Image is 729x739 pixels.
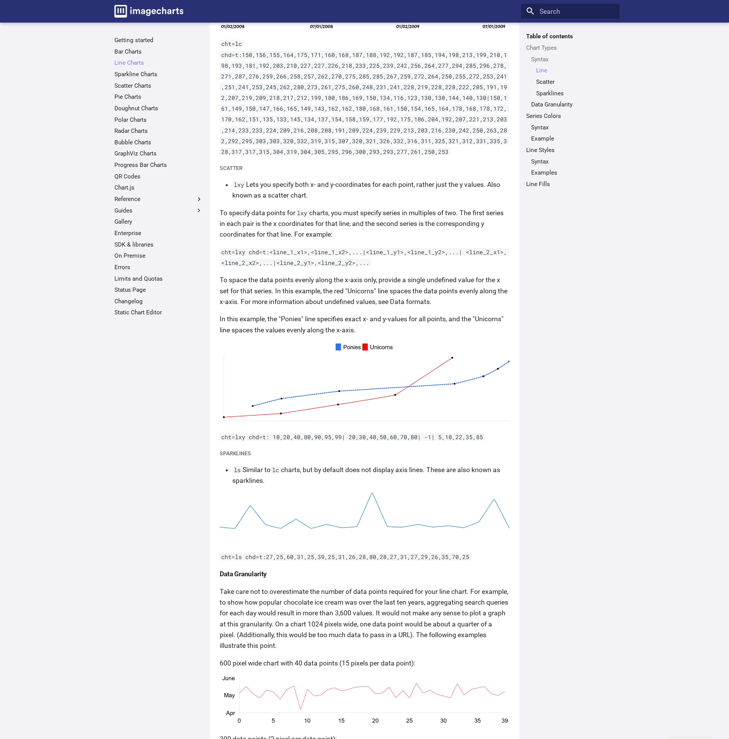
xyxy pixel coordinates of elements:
a: QR Codes [114,173,203,180]
a: Changelog [114,298,203,305]
a: Examples [531,169,615,177]
nav: Table of contents [521,33,620,188]
a: Sparkline Charts [114,70,203,78]
label: Table of contents [521,33,620,40]
li: Similar to charts, but by default does not display axis lines. These are also known as sparklines. [232,464,509,486]
a: Progress Bar Charts [114,161,203,169]
a: Gallery [114,218,203,226]
code: cht=lxy chd=t:<line_1_x1>,<line_1_x2>,...|<line_1_y1>,<line_1_y2>,...| <line_2_x1>,<line_2_x2>,..... [220,248,509,266]
a: Radar Charts [114,127,203,135]
label: Guides [114,207,203,214]
code: cht=lc chd=t:150,156,155,164,175,171,160,168,187,188,192,192,187,185,194,198,213,199,210,198,193,... [220,40,509,155]
a: Syntax [531,56,615,63]
a: Enterprise [114,229,203,237]
a: Line Styles [526,146,615,154]
a: Pie Charts [114,93,203,101]
a: Status Page [114,286,203,294]
code: lxy [295,209,309,217]
img: chart [220,675,509,727]
a: Errors [114,263,203,271]
a: Scatter [536,78,615,86]
h5: Scatter [220,164,509,173]
code: ls [232,466,243,474]
p: In this example, the "Ponies" line specifies exact x- and y-values for all points, and the "Unico... [220,314,509,335]
nav: Line Styles [526,158,615,177]
a: SDK & libraries [114,241,203,249]
label: Reference [114,195,203,203]
a: On Premise [114,252,203,260]
li: Lets you specify both x- and y-coordinates for each point, rather just the y values. Also known a... [232,179,509,201]
p: To specify data points for charts, you must specify series in multiples of two. The first series ... [220,208,509,240]
code: lc [271,466,281,474]
img: logo [114,5,183,18]
code: cht=ls chd=t:27,25,60,31,25,39,25,31,26,28,80,28,27,31,27,29,26,35,70,25 [220,553,471,561]
a: Example [531,135,615,142]
p: 600 pixel wide chart with 40 data points (15 pixels per data point): [220,658,509,669]
h5: Sparklines [220,449,509,458]
p: Take care not to overestimate the number of data points required for your line chart. For example... [220,586,509,651]
a: Line Charts [114,59,203,67]
a: GraphViz Charts [114,150,203,157]
code: lxy [232,181,246,188]
p: To space the data points evenly along the x-axis only, provide a single undefined value for the x... [220,275,509,307]
a: Limits and Quotas [114,275,203,283]
h4: Data Granularity [220,569,509,579]
nav: Series Colors [526,124,615,143]
nav: Chart Types [526,56,615,109]
a: Chart.js [114,184,203,191]
a: Doughnut Charts [114,105,203,112]
nav: Syntax [531,67,615,97]
img: chart [220,493,509,544]
a: Static Chart Editor [114,309,203,316]
a: Chart Types [526,44,615,52]
a: Getting started [114,36,203,44]
input: Search [521,4,620,19]
a: Line Fills [526,180,615,188]
a: Polar Charts [114,116,203,124]
a: Scatter Charts [114,82,203,90]
a: Data Granularity [531,101,615,108]
img: chart [220,342,509,425]
a: Image-Charts documentation [111,2,187,21]
a: Line [536,67,615,74]
a: Bubble Charts [114,139,203,146]
code: cht=lxy chd=t: 10,20,40,80,90,95,99| 20,30,40,50,60,70,80| -1| 5,10,22,35,85 [220,433,485,441]
a: Series Colors [526,112,615,120]
a: Syntax [531,124,615,131]
a: Bar Charts [114,48,203,56]
a: Syntax [531,158,615,165]
a: Sparklines [536,90,615,97]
